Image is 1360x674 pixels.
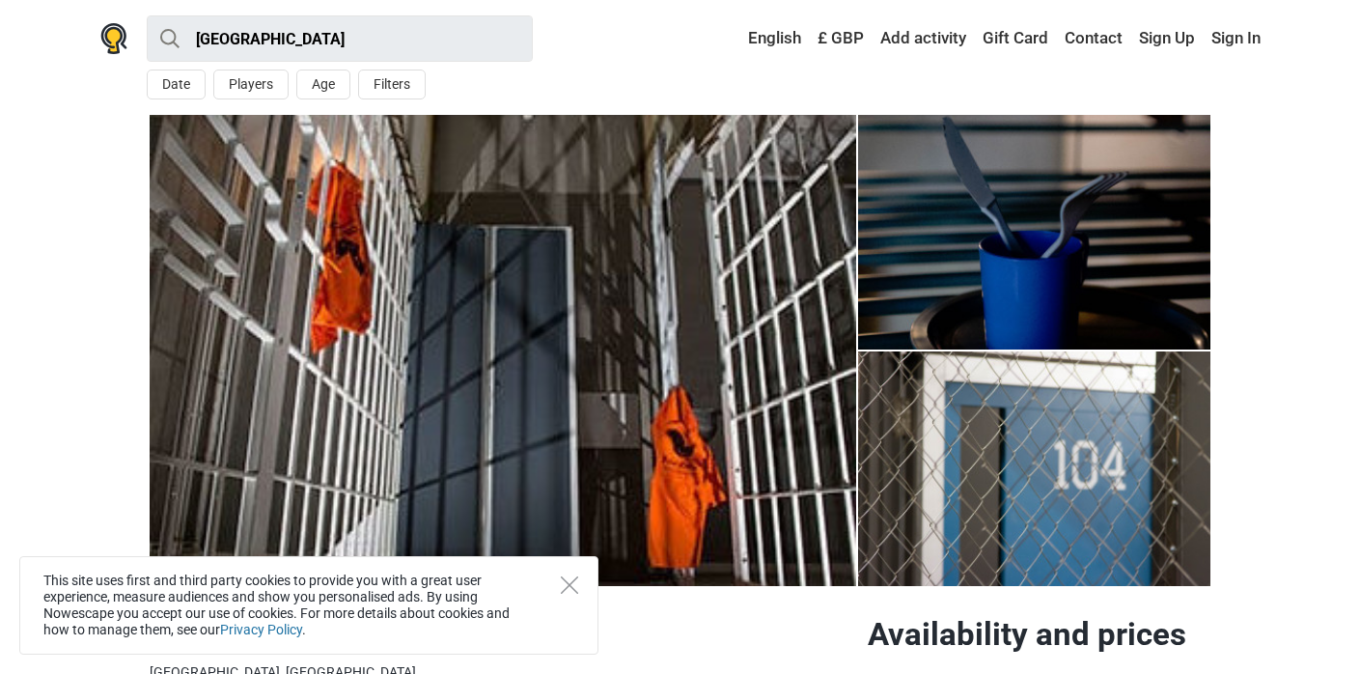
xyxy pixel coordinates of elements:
img: Prison: Head-to-Head! photo 4 [858,115,1211,350]
a: Privacy Policy [220,622,302,637]
img: Prison: Head-to-Head! photo 9 [150,115,856,586]
a: Gift Card [978,21,1053,56]
a: £ GBP [813,21,869,56]
img: Prison: Head-to-Head! photo 5 [858,351,1211,586]
button: Filters [358,70,426,99]
a: Prison: Head-to-Head! photo 4 [858,351,1211,586]
a: Sign Up [1134,21,1200,56]
a: Sign In [1207,21,1261,56]
button: Close [561,576,578,594]
div: This site uses first and third party cookies to provide you with a great user experience, measure... [19,556,598,655]
img: Nowescape logo [100,23,127,54]
a: Prison: Head-to-Head! photo 8 [150,115,856,586]
input: try “London” [147,15,533,62]
button: Age [296,70,350,99]
h2: Availability and prices [868,615,1211,654]
button: Players [213,70,289,99]
button: Date [147,70,206,99]
a: Add activity [875,21,971,56]
a: Contact [1060,21,1127,56]
a: Prison: Head-to-Head! photo 3 [858,115,1211,350]
a: English [730,21,806,56]
img: English [735,32,748,45]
